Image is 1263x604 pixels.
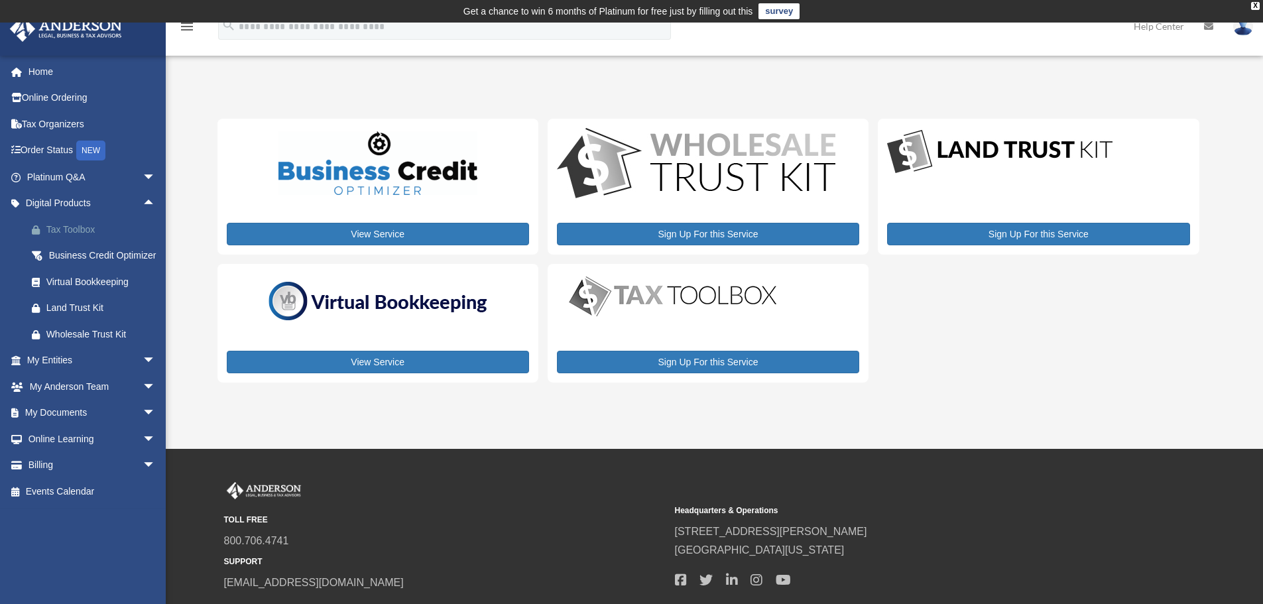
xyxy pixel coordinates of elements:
span: arrow_drop_down [143,347,169,375]
small: Headquarters & Operations [675,504,1116,518]
span: arrow_drop_down [143,164,169,191]
div: Get a chance to win 6 months of Platinum for free just by filling out this [463,3,753,19]
a: Sign Up For this Service [557,223,859,245]
a: Tax Toolbox [19,216,176,243]
span: arrow_drop_down [143,452,169,479]
small: TOLL FREE [224,513,666,527]
a: Wholesale Trust Kit [19,321,176,347]
a: My Entitiesarrow_drop_down [9,347,176,374]
img: WS-Trust-Kit-lgo-1.jpg [557,128,835,202]
a: Tax Organizers [9,111,176,137]
a: Order StatusNEW [9,137,176,164]
i: search [221,18,236,32]
small: SUPPORT [224,555,666,569]
a: View Service [227,223,529,245]
a: survey [758,3,800,19]
a: Online Learningarrow_drop_down [9,426,176,452]
a: Sign Up For this Service [557,351,859,373]
div: Virtual Bookkeeping [46,274,159,290]
img: LandTrust_lgo-1.jpg [887,128,1113,176]
a: 800.706.4741 [224,535,289,546]
a: Online Ordering [9,85,176,111]
a: Home [9,58,176,85]
a: Billingarrow_drop_down [9,452,176,479]
i: menu [179,19,195,34]
a: [STREET_ADDRESS][PERSON_NAME] [675,526,867,537]
a: Virtual Bookkeeping [19,269,176,295]
div: Land Trust Kit [46,300,159,316]
img: Anderson Advisors Platinum Portal [6,16,126,42]
img: Anderson Advisors Platinum Portal [224,482,304,499]
img: taxtoolbox_new-1.webp [557,273,789,320]
div: NEW [76,141,105,160]
a: Events Calendar [9,478,176,505]
a: Land Trust Kit [19,295,176,322]
img: User Pic [1233,17,1253,36]
span: arrow_drop_down [143,373,169,400]
a: Business Credit Optimizer [19,243,176,269]
a: [GEOGRAPHIC_DATA][US_STATE] [675,544,845,556]
a: My Documentsarrow_drop_down [9,400,176,426]
a: Platinum Q&Aarrow_drop_down [9,164,176,190]
div: close [1251,2,1260,10]
span: arrow_drop_up [143,190,169,217]
a: menu [179,23,195,34]
span: arrow_drop_down [143,400,169,427]
a: My Anderson Teamarrow_drop_down [9,373,176,400]
div: Business Credit Optimizer [46,247,159,264]
div: Tax Toolbox [46,221,159,238]
span: arrow_drop_down [143,426,169,453]
div: Wholesale Trust Kit [46,326,159,343]
a: Digital Productsarrow_drop_up [9,190,176,217]
a: [EMAIL_ADDRESS][DOMAIN_NAME] [224,577,404,588]
a: View Service [227,351,529,373]
a: Sign Up For this Service [887,223,1189,245]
